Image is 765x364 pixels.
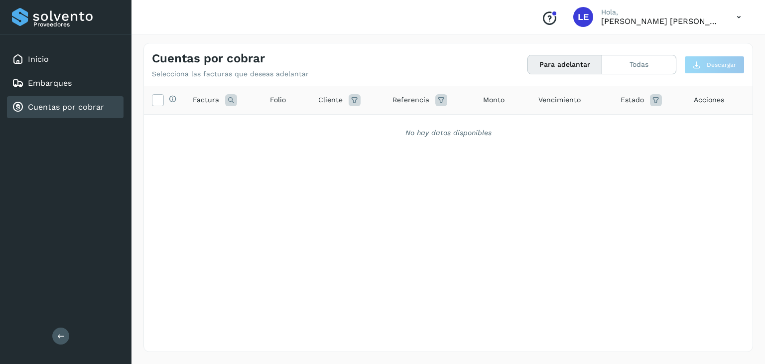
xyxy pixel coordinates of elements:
[7,96,124,118] div: Cuentas por cobrar
[707,60,736,69] span: Descargar
[318,95,343,105] span: Cliente
[528,55,602,74] button: Para adelantar
[7,48,124,70] div: Inicio
[152,70,309,78] p: Selecciona las facturas que deseas adelantar
[193,95,219,105] span: Factura
[601,16,721,26] p: LAURA ELENA SANCHEZ FLORES
[28,78,72,88] a: Embarques
[157,128,740,138] div: No hay datos disponibles
[621,95,644,105] span: Estado
[483,95,505,105] span: Monto
[33,21,120,28] p: Proveedores
[684,56,745,74] button: Descargar
[7,72,124,94] div: Embarques
[538,95,581,105] span: Vencimiento
[694,95,724,105] span: Acciones
[602,55,676,74] button: Todas
[28,54,49,64] a: Inicio
[392,95,429,105] span: Referencia
[28,102,104,112] a: Cuentas por cobrar
[152,51,265,66] h4: Cuentas por cobrar
[601,8,721,16] p: Hola,
[270,95,286,105] span: Folio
